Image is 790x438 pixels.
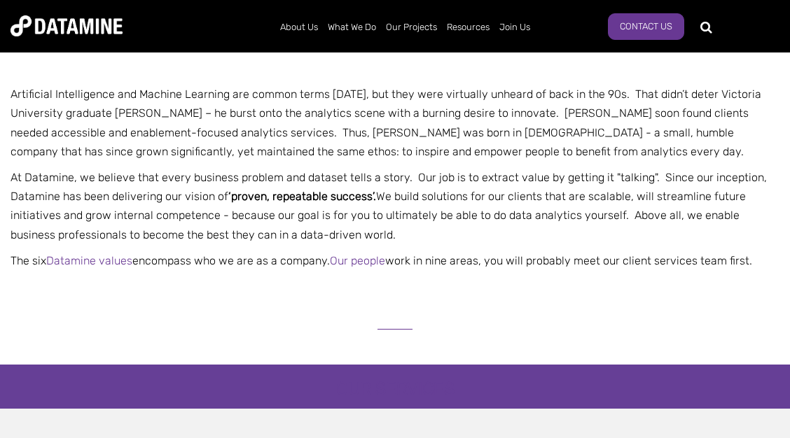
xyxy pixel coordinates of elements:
a: Resources [442,9,494,45]
a: Our people [330,254,385,267]
span: ‘proven, repeatable success’. [228,190,376,203]
a: About Us [275,9,323,45]
a: Datamine values [46,254,132,267]
a: Our Projects [381,9,442,45]
h4: Our services [322,379,469,402]
a: What We Do [323,9,381,45]
a: Contact Us [608,13,684,40]
a: Join Us [494,9,535,45]
img: Datamine [11,15,123,36]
